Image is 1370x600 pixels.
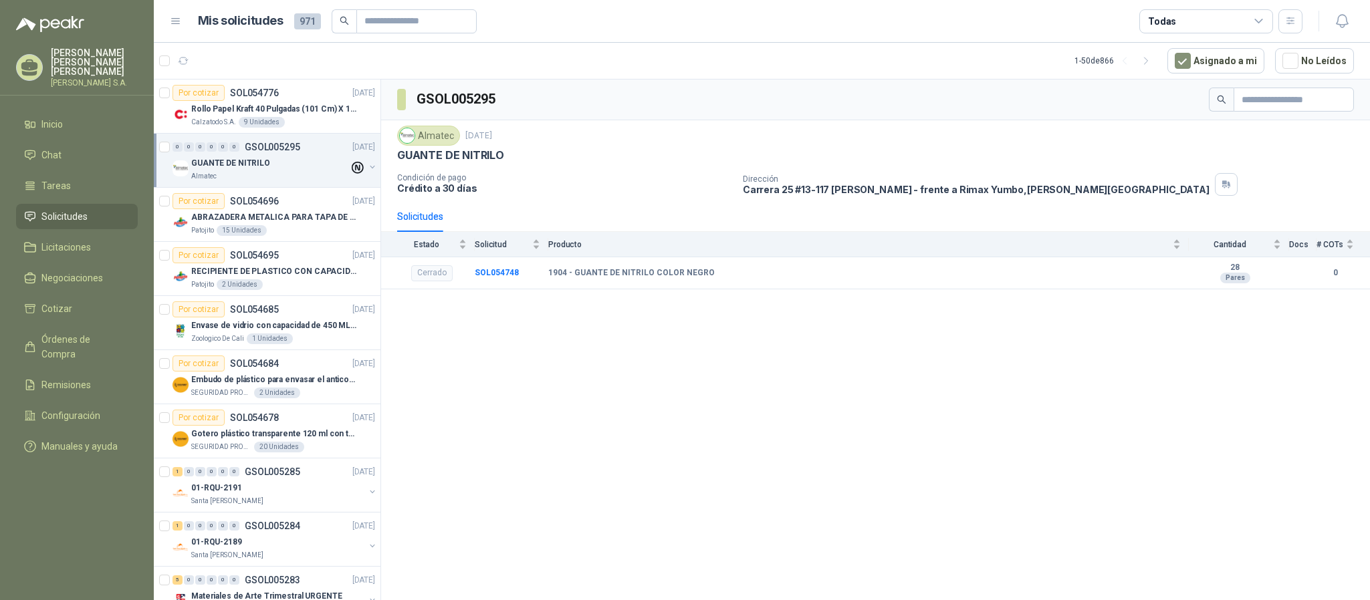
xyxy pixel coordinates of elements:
[173,521,183,531] div: 1
[1189,263,1281,273] b: 28
[41,378,91,392] span: Remisiones
[397,148,504,162] p: GUANTE DE NITRILO
[245,142,300,152] p: GSOL005295
[16,173,138,198] a: Tareas
[191,496,263,506] p: Santa [PERSON_NAME]
[397,240,456,249] span: Estado
[475,232,548,257] th: Solicitud
[184,521,194,531] div: 0
[41,332,125,361] span: Órdenes de Compra
[381,232,475,257] th: Estado
[340,16,349,25] span: search
[1317,232,1370,257] th: # COTs
[16,265,138,291] a: Negociaciones
[229,467,239,476] div: 0
[548,232,1189,257] th: Producto
[1220,273,1250,283] div: Pares
[195,142,205,152] div: 0
[217,279,263,290] div: 2 Unidades
[743,184,1210,195] p: Carrera 25 #13-117 [PERSON_NAME] - frente a Rimax Yumbo , [PERSON_NAME][GEOGRAPHIC_DATA]
[254,442,304,452] div: 20 Unidades
[230,251,279,260] p: SOL054695
[411,265,453,281] div: Cerrado
[230,88,279,98] p: SOL054776
[217,225,267,236] div: 15 Unidades
[207,142,217,152] div: 0
[154,188,380,242] a: Por cotizarSOL054696[DATE] Company LogoABRAZADERA METALICA PARA TAPA DE TAMBOR DE PLASTICO DE 50 ...
[195,521,205,531] div: 0
[51,48,138,76] p: [PERSON_NAME] [PERSON_NAME] [PERSON_NAME]
[1275,48,1354,73] button: No Leídos
[154,80,380,134] a: Por cotizarSOL054776[DATE] Company LogoRollo Papel Kraft 40 Pulgadas (101 Cm) X 150 Mts 60 GrCalz...
[352,357,375,370] p: [DATE]
[154,242,380,296] a: Por cotizarSOL054695[DATE] Company LogoRECIPIENTE DE PLASTICO CON CAPACIDAD DE 1.8 LT PARA LA EXT...
[173,575,183,585] div: 5
[16,235,138,260] a: Licitaciones
[173,355,225,371] div: Por cotizar
[191,117,236,128] p: Calzatodo S.A.
[16,204,138,229] a: Solicitudes
[230,305,279,314] p: SOL054685
[352,303,375,316] p: [DATE]
[352,466,375,478] p: [DATE]
[352,520,375,533] p: [DATE]
[191,373,358,386] p: Embudo de plástico para envasar el anticorrosivo / lubricante
[184,575,194,585] div: 0
[173,193,225,209] div: Por cotizar
[294,13,321,29] span: 971
[184,142,194,152] div: 0
[16,372,138,398] a: Remisiones
[1317,267,1354,279] b: 0
[195,467,205,476] div: 0
[1074,50,1157,71] div: 1 - 50 de 866
[207,467,217,476] div: 0
[352,87,375,100] p: [DATE]
[41,148,62,162] span: Chat
[154,404,380,458] a: Por cotizarSOL054678[DATE] Company LogoGotero plástico transparente 120 ml con tapa de seguridadS...
[191,482,242,494] p: 01-RQU-2191
[397,209,443,224] div: Solicitudes
[465,130,492,142] p: [DATE]
[352,412,375,424] p: [DATE]
[230,413,279,422] p: SOL054678
[191,388,251,398] p: SEGURIDAD PROVISER LTDA
[397,126,460,146] div: Almatec
[1217,95,1226,104] span: search
[173,464,378,506] a: 1 0 0 0 0 0 GSOL005285[DATE] Company Logo01-RQU-2191Santa [PERSON_NAME]
[173,247,225,263] div: Por cotizar
[41,439,118,454] span: Manuales y ayuda
[417,89,497,110] h3: GSOL005295
[229,142,239,152] div: 0
[173,142,183,152] div: 0
[41,271,103,285] span: Negociaciones
[191,536,242,549] p: 01-RQU-2189
[400,128,415,143] img: Company Logo
[195,575,205,585] div: 0
[352,195,375,208] p: [DATE]
[191,157,270,170] p: GUANTE DE NITRILO
[16,403,138,428] a: Configuración
[218,142,228,152] div: 0
[743,174,1210,184] p: Dirección
[1189,240,1270,249] span: Cantidad
[548,240,1170,249] span: Producto
[191,442,251,452] p: SEGURIDAD PROVISER LTDA
[51,79,138,87] p: [PERSON_NAME] S.A.
[173,539,189,555] img: Company Logo
[173,485,189,501] img: Company Logo
[475,268,519,277] a: SOL054748
[191,333,244,344] p: Zoologico De Cali
[16,434,138,459] a: Manuales y ayuda
[247,333,293,344] div: 1 Unidades
[1189,232,1289,257] th: Cantidad
[41,240,91,255] span: Licitaciones
[41,301,72,316] span: Cotizar
[352,249,375,262] p: [DATE]
[229,521,239,531] div: 0
[41,209,88,224] span: Solicitudes
[191,319,358,332] p: Envase de vidrio con capacidad de 450 ML – 9X8X8 CM Caja x 12 unidades
[173,467,183,476] div: 1
[173,160,189,176] img: Company Logo
[173,269,189,285] img: Company Logo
